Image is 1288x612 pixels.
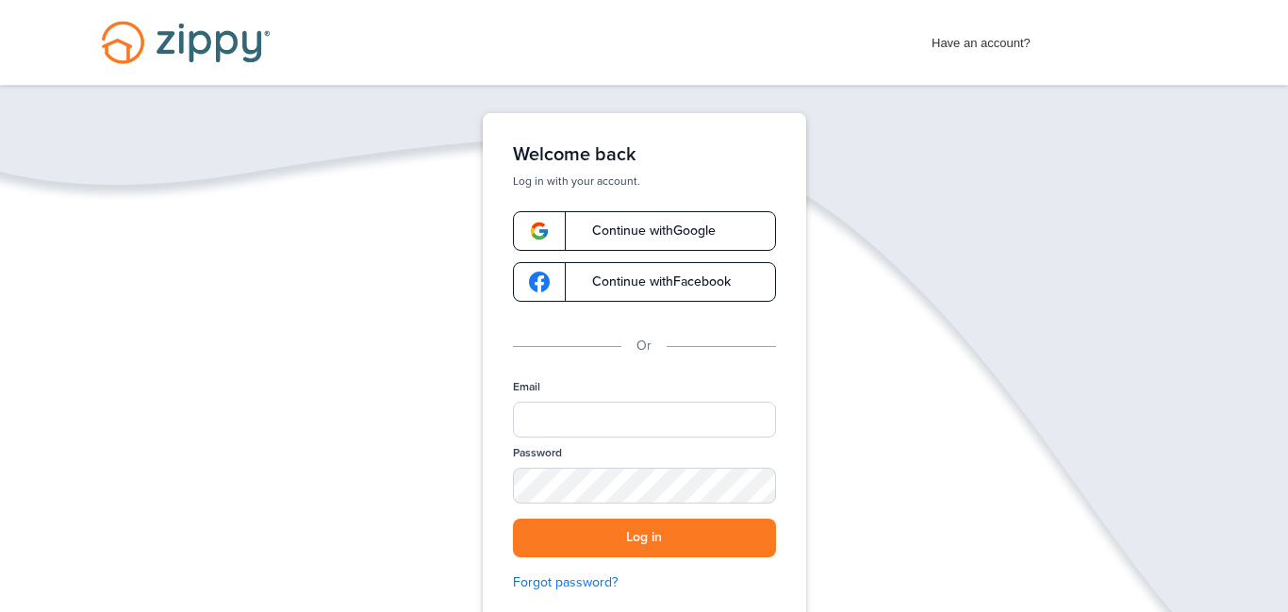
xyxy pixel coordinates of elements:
[573,275,731,289] span: Continue with Facebook
[529,221,550,241] img: google-logo
[529,272,550,292] img: google-logo
[513,445,562,461] label: Password
[513,519,776,557] button: Log in
[513,379,540,395] label: Email
[513,468,776,504] input: Password
[513,572,776,593] a: Forgot password?
[513,262,776,302] a: google-logoContinue withFacebook
[573,224,716,238] span: Continue with Google
[636,336,652,356] p: Or
[513,174,776,189] p: Log in with your account.
[513,211,776,251] a: google-logoContinue withGoogle
[513,402,776,438] input: Email
[513,143,776,166] h1: Welcome back
[932,24,1031,54] span: Have an account?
